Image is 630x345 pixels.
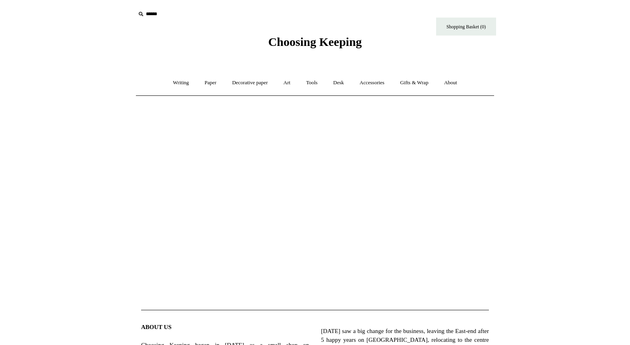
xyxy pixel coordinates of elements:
a: Gifts & Wrap [393,72,436,93]
a: About [437,72,465,93]
a: Shopping Basket (0) [436,18,496,36]
a: Art [276,72,297,93]
a: Choosing Keeping [268,42,362,47]
span: ABOUT US [141,324,171,330]
span: Choosing Keeping [268,35,362,48]
a: Writing [166,72,196,93]
a: Paper [197,72,224,93]
a: Decorative paper [225,72,275,93]
a: Tools [299,72,325,93]
a: Desk [326,72,351,93]
a: Accessories [353,72,392,93]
